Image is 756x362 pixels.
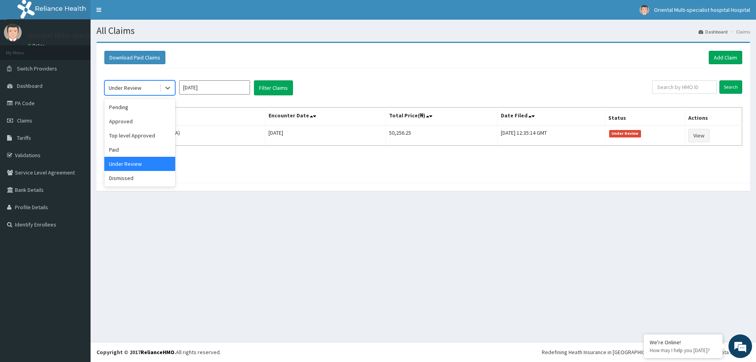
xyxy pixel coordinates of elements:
img: d_794563401_company_1708531726252_794563401 [15,39,32,59]
span: Tariffs [17,134,31,141]
div: Paid [104,143,175,157]
div: Chat with us now [41,44,132,54]
th: Name [105,108,265,126]
li: Claims [728,28,750,35]
span: Switch Providers [17,65,57,72]
a: Dashboard [699,28,728,35]
th: Actions [685,108,742,126]
input: Search by HMO ID [652,80,717,94]
img: User Image [639,5,649,15]
input: Select Month and Year [179,80,250,95]
h1: All Claims [96,26,750,36]
div: Redefining Heath Insurance in [GEOGRAPHIC_DATA] using Telemedicine and Data Science! [542,348,750,356]
p: How may I help you today? [650,347,717,354]
div: Top level Approved [104,128,175,143]
span: Under Review [609,130,641,137]
button: Filter Claims [254,80,293,95]
span: Dashboard [17,82,43,89]
div: Dismissed [104,171,175,185]
td: 50,256.25 [386,125,498,146]
a: Online [28,43,46,48]
td: [DATE] 12:35:14 GMT [497,125,605,146]
div: Under Review [104,157,175,171]
img: User Image [4,24,22,41]
th: Date Filed [497,108,605,126]
div: Approved [104,114,175,128]
p: Oriental Multi-specialist hospital Hospital [28,32,156,39]
textarea: Type your message and hit 'Enter' [4,215,150,243]
span: Claims [17,117,32,124]
strong: Copyright © 2017 . [96,349,176,356]
button: Download Paid Claims [104,51,165,64]
div: Minimize live chat window [129,4,148,23]
a: View [688,129,710,142]
div: Under Review [109,84,141,92]
input: Search [719,80,742,94]
td: [DATE] [265,125,386,146]
td: [PERSON_NAME] (TNN/10019/A) [105,125,265,146]
a: Add Claim [709,51,742,64]
th: Total Price(₦) [386,108,498,126]
footer: All rights reserved. [91,342,756,362]
a: RelianceHMO [141,349,174,356]
div: We're Online! [650,339,717,346]
span: Oriental Multi-specialist hospital Hospital [654,6,750,13]
span: We're online! [46,99,109,179]
th: Status [605,108,685,126]
th: Encounter Date [265,108,386,126]
div: Pending [104,100,175,114]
